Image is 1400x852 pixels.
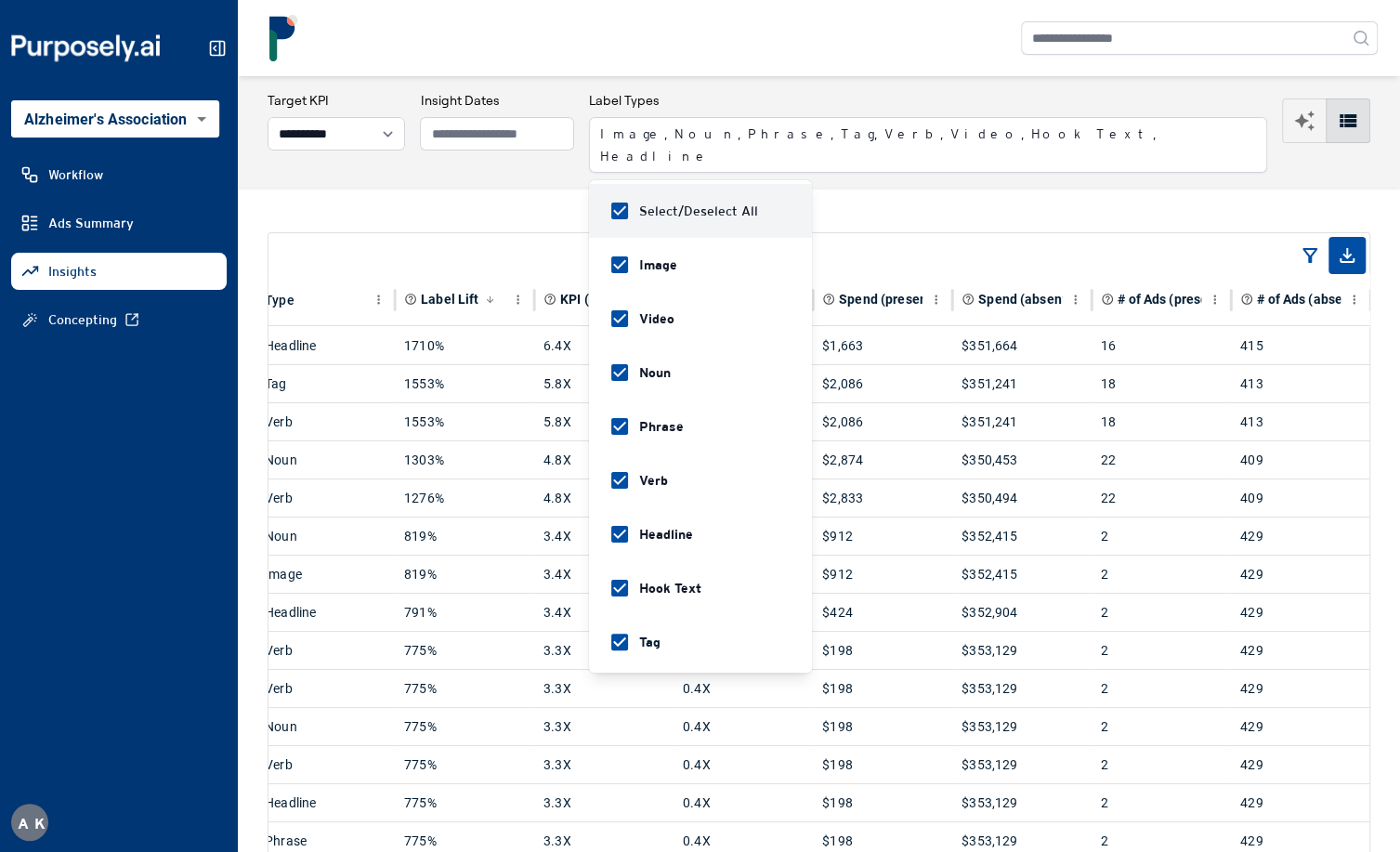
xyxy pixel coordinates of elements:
[268,91,405,110] h3: Target KPI
[543,327,664,364] div: 6.4X
[589,180,812,673] ul: Image, Noun, Phrase, Tag, Verb, Video, Hook Text, Headline
[639,525,693,544] span: Headline
[265,632,386,669] div: Verb
[1101,479,1222,517] div: 22
[543,670,664,707] div: 3.3X
[265,556,386,593] div: Image
[543,403,664,440] div: 5.8X
[822,518,943,555] div: $912
[543,441,664,478] div: 4.8X
[543,708,664,745] div: 3.3X
[560,290,640,308] span: KPI (present)
[265,518,386,555] div: Noun
[639,363,671,382] span: Noun
[404,518,525,555] div: 819%
[924,288,948,311] button: Spend (present) column menu
[1342,288,1366,311] button: # of Ads (absent) column menu
[962,556,1082,593] div: $352,415
[543,784,664,821] div: 3.3X
[1240,441,1361,478] div: 409
[1240,403,1361,440] div: 413
[265,784,386,821] div: Headline
[543,479,664,517] div: 4.8X
[1240,327,1361,364] div: 415
[962,365,1082,402] div: $351,241
[822,708,943,745] div: $198
[1240,594,1361,631] div: 429
[480,290,500,309] button: Sort
[962,441,1082,478] div: $350,453
[683,708,804,745] div: 0.4X
[822,746,943,783] div: $198
[265,365,386,402] div: Tag
[404,479,525,517] div: 1276%
[589,117,1267,173] button: Image, Noun, Phrase, Tag, Verb, Video, Hook Text, Headline
[962,403,1082,440] div: $351,241
[822,632,943,669] div: $198
[1240,708,1361,745] div: 429
[1240,784,1361,821] div: 429
[48,165,103,184] span: Workflow
[1240,632,1361,669] div: 429
[962,670,1082,707] div: $353,129
[265,670,386,707] div: Verb
[48,214,134,232] span: Ads Summary
[1101,632,1222,669] div: 2
[822,365,943,402] div: $2,086
[639,471,668,490] span: Verb
[11,804,48,841] button: AK
[962,708,1082,745] div: $353,129
[639,309,674,328] span: Video
[543,632,664,669] div: 3.3X
[421,290,478,308] span: Label Lift
[404,556,525,593] div: 819%
[962,784,1082,821] div: $353,129
[48,310,117,329] span: Concepting
[11,100,219,138] div: Alzheimer's Association
[1101,594,1222,631] div: 2
[1203,288,1226,311] button: # of Ads (present) column menu
[639,579,701,597] span: Hook Text
[543,594,664,631] div: 3.4X
[1257,290,1359,308] span: # of Ads (absent)
[1240,518,1361,555] div: 429
[404,327,525,364] div: 1710%
[420,91,573,110] h3: Insight Dates
[822,327,943,364] div: $1,663
[404,632,525,669] div: 775%
[1101,518,1222,555] div: 2
[48,262,97,281] span: Insights
[265,746,386,783] div: Verb
[404,708,525,745] div: 775%
[822,556,943,593] div: $912
[404,746,525,783] div: 775%
[265,441,386,478] div: Noun
[1101,403,1222,440] div: 18
[543,556,664,593] div: 3.4X
[404,784,525,821] div: 775%
[639,417,684,436] span: Phrase
[1240,365,1361,402] div: 413
[978,290,1071,308] span: Spend (absent)
[962,327,1082,364] div: $351,664
[683,746,804,783] div: 0.4X
[839,290,936,308] span: Spend (present)
[404,441,525,478] div: 1303%
[11,301,227,338] a: Concepting
[639,256,677,274] span: Image
[265,479,386,517] div: Verb
[822,670,943,707] div: $198
[639,633,661,651] span: Tag
[265,708,386,745] div: Noun
[11,156,227,193] a: Workflow
[822,441,943,478] div: $2,874
[1101,365,1222,402] div: 18
[11,253,227,290] a: Insights
[589,91,1267,110] h3: Label Types
[1101,708,1222,745] div: 2
[265,327,386,364] div: Headline
[683,784,804,821] div: 0.4X
[822,293,835,306] svg: Total spend on all ads where label is present
[265,403,386,440] div: Verb
[1101,746,1222,783] div: 2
